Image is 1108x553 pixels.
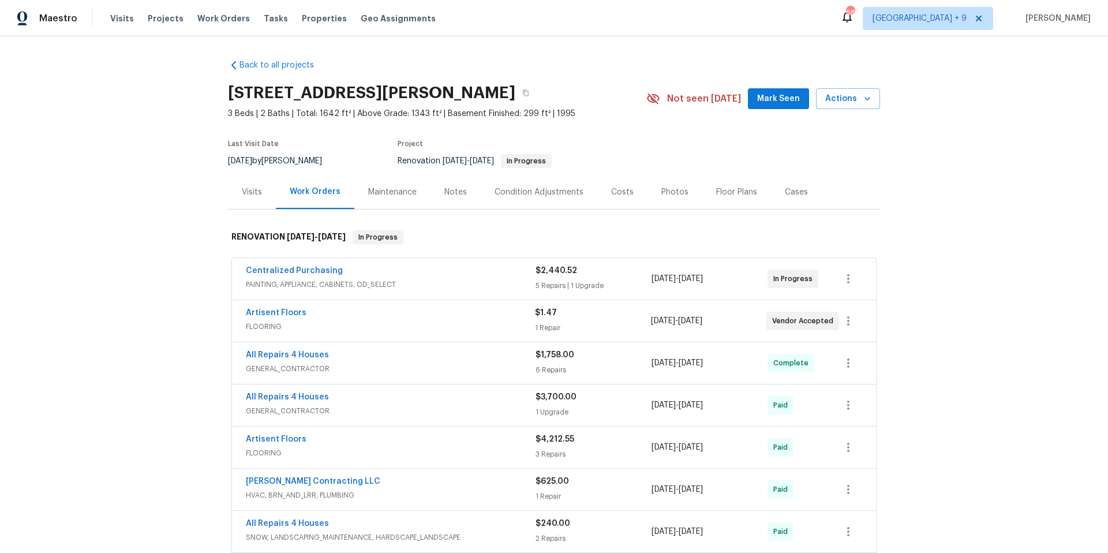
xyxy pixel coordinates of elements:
[652,484,703,495] span: -
[502,158,551,165] span: In Progress
[652,528,676,536] span: [DATE]
[773,399,792,411] span: Paid
[536,393,577,401] span: $3,700.00
[651,317,675,325] span: [DATE]
[246,363,536,375] span: GENERAL_CONTRACTOR
[246,447,536,459] span: FLOORING
[495,186,583,198] div: Condition Adjustments
[536,351,574,359] span: $1,758.00
[873,13,967,24] span: [GEOGRAPHIC_DATA] + 9
[361,13,436,24] span: Geo Assignments
[287,233,346,241] span: -
[148,13,184,24] span: Projects
[679,401,703,409] span: [DATE]
[228,59,339,71] a: Back to all projects
[231,230,346,244] h6: RENOVATION
[535,309,557,317] span: $1.47
[228,108,646,119] span: 3 Beds | 2 Baths | Total: 1642 ft² | Above Grade: 1343 ft² | Basement Finished: 299 ft² | 1995
[302,13,347,24] span: Properties
[846,7,854,18] div: 68
[679,443,703,451] span: [DATE]
[242,186,262,198] div: Visits
[246,532,536,543] span: SNOW, LANDSCAPING_MAINTENANCE, HARDSCAPE_LANDSCAPE
[536,364,652,376] div: 6 Repairs
[398,157,552,165] span: Renovation
[287,233,315,241] span: [DATE]
[536,280,652,292] div: 5 Repairs | 1 Upgrade
[246,309,306,317] a: Artisent Floors
[246,477,380,485] a: [PERSON_NAME] Contracting LLC
[536,435,574,443] span: $4,212.55
[246,351,329,359] a: All Repairs 4 Houses
[825,92,871,106] span: Actions
[228,157,252,165] span: [DATE]
[652,526,703,537] span: -
[264,14,288,23] span: Tasks
[398,140,423,147] span: Project
[39,13,77,24] span: Maestro
[667,93,741,104] span: Not seen [DATE]
[757,92,800,106] span: Mark Seen
[652,357,703,369] span: -
[444,186,467,198] div: Notes
[652,401,676,409] span: [DATE]
[246,520,329,528] a: All Repairs 4 Houses
[651,315,702,327] span: -
[368,186,417,198] div: Maintenance
[679,528,703,536] span: [DATE]
[535,322,650,334] div: 1 Repair
[536,449,652,460] div: 3 Repairs
[652,485,676,494] span: [DATE]
[678,317,702,325] span: [DATE]
[748,88,809,110] button: Mark Seen
[716,186,757,198] div: Floor Plans
[354,231,402,243] span: In Progress
[228,140,279,147] span: Last Visit Date
[246,393,329,401] a: All Repairs 4 Houses
[228,154,336,168] div: by [PERSON_NAME]
[679,485,703,494] span: [DATE]
[246,279,536,290] span: PAINTING, APPLIANCE, CABINETS, OD_SELECT
[661,186,688,198] div: Photos
[443,157,467,165] span: [DATE]
[652,442,703,453] span: -
[652,443,676,451] span: [DATE]
[679,275,703,283] span: [DATE]
[246,435,306,443] a: Artisent Floors
[785,186,808,198] div: Cases
[679,359,703,367] span: [DATE]
[816,88,880,110] button: Actions
[228,87,515,99] h2: [STREET_ADDRESS][PERSON_NAME]
[536,491,652,502] div: 1 Repair
[228,219,880,256] div: RENOVATION [DATE]-[DATE]In Progress
[652,275,676,283] span: [DATE]
[246,267,343,275] a: Centralized Purchasing
[536,406,652,418] div: 1 Upgrade
[773,526,792,537] span: Paid
[536,267,577,275] span: $2,440.52
[773,273,817,285] span: In Progress
[652,399,703,411] span: -
[197,13,250,24] span: Work Orders
[536,533,652,544] div: 2 Repairs
[1021,13,1091,24] span: [PERSON_NAME]
[318,233,346,241] span: [DATE]
[611,186,634,198] div: Costs
[110,13,134,24] span: Visits
[536,477,569,485] span: $625.00
[652,359,676,367] span: [DATE]
[652,273,703,285] span: -
[515,83,536,103] button: Copy Address
[773,484,792,495] span: Paid
[246,490,536,501] span: HVAC, BRN_AND_LRR, PLUMBING
[246,405,536,417] span: GENERAL_CONTRACTOR
[773,357,813,369] span: Complete
[470,157,494,165] span: [DATE]
[290,186,340,197] div: Work Orders
[772,315,838,327] span: Vendor Accepted
[443,157,494,165] span: -
[246,321,535,332] span: FLOORING
[773,442,792,453] span: Paid
[536,520,570,528] span: $240.00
